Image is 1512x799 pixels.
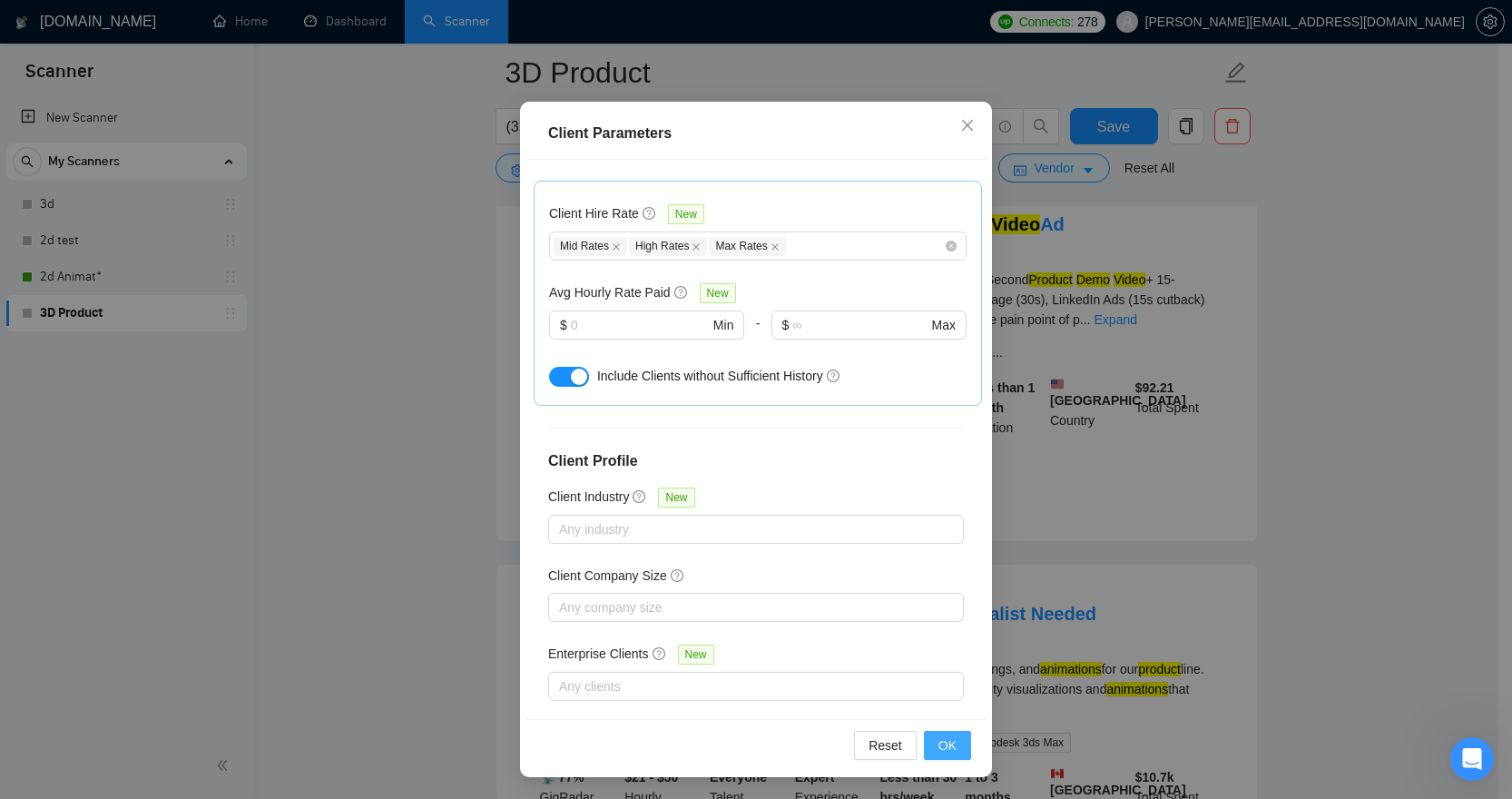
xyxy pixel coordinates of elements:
div: Client Parameters [548,123,964,144]
img: Profile image for Nazar [87,270,105,288]
h1: Nazar [88,9,130,23]
span: close-circle [946,241,957,252]
button: Reset [854,731,917,760]
div: Apologies for the trouble you’re facing. At the moment, we’re experiencing some issues with BM lo... [15,434,298,625]
span: $ [782,315,790,335]
button: Upload attachment [86,595,101,609]
div: Why are all the opportunities shown on the dashboard not converting to proposals? [56,122,348,208]
button: OK [924,731,971,760]
input: 0 [571,315,710,335]
button: go back [12,7,46,42]
span: Min [713,315,734,335]
span: New [700,283,736,303]
button: Start recording [115,595,130,609]
span: High Rates [629,237,707,256]
span: New [668,204,704,224]
span: question-circle [674,285,689,300]
button: Close [943,102,992,151]
span: New [658,488,694,508]
iframe: To enrich screen reader interactions, please activate Accessibility in Grammarly extension settings [1450,737,1494,781]
input: ∞ [792,315,928,335]
span: Reset [869,735,902,755]
div: joined the conversation [111,271,276,287]
h5: Enterprise Clients [548,644,649,664]
span: close [960,118,975,133]
span: question-circle [643,206,657,221]
span: close [771,242,780,252]
span: Max [932,315,956,335]
span: More in the Help Center [125,222,297,238]
span: question-circle [671,568,685,583]
button: Send a message… [311,587,340,617]
div: Please allow me a couple of minutes to check everything in detail 🖥️🔍 [29,355,283,390]
div: Nazar says… [15,267,349,309]
div: Nazar says… [15,434,349,665]
button: Emoji picker [28,595,43,609]
span: Mid Rates [554,237,627,256]
textarea: Message… [15,557,348,587]
div: Close [319,7,351,40]
strong: Error message: "An internal error occurred on Upwork. Please try submitting this proposal manuall... [74,14,294,104]
span: question-circle [827,369,841,383]
span: Max Rates [709,237,785,256]
h5: Client Company Size [548,566,667,586]
b: Nazar [111,272,146,285]
h5: Client Hire Rate [549,203,639,223]
span: question-circle [633,489,647,504]
span: $ [560,315,567,335]
div: Nazar says… [15,309,349,403]
span: close [692,242,701,252]
span: question-circle [653,646,667,661]
h5: Avg Hourly Rate Paid [549,282,671,302]
div: Hello! I’m Nazar, and I’ll gladly support you with your request 😊Please allow me a couple of minu... [15,309,298,401]
div: Hello! I’m Nazar, and I’ll gladly support you with your request 😊 [29,320,283,355]
span: close [612,242,621,252]
button: Home [284,7,319,42]
span: New [678,645,714,665]
a: More in the Help Center [56,208,348,252]
div: - [744,311,771,361]
h5: Client Industry [548,487,629,507]
span: Include Clients without Sufficient History [597,369,823,383]
strong: Why are all the opportunities shown on the dashboard not converting to proposals? [74,138,285,191]
div: Apologies for the trouble you’re facing. At the moment, we’re experiencing some issues with BM lo... [29,445,283,569]
img: Profile image for AI Assistant from GigRadar 📡 [15,214,44,243]
h4: Client Profile [548,450,964,472]
img: Profile image for Nazar [52,10,81,39]
button: Gif picker [57,595,72,609]
span: OK [938,735,957,755]
p: Active [88,23,124,41]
